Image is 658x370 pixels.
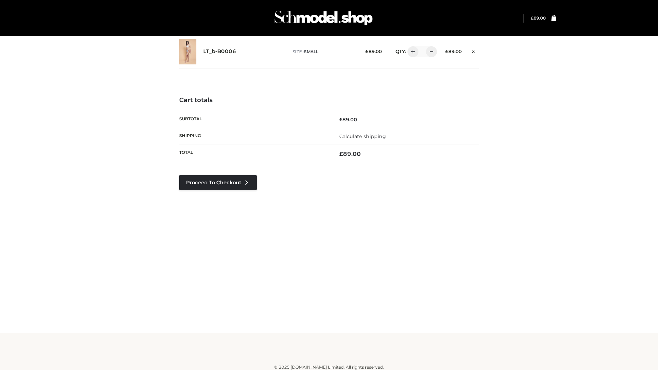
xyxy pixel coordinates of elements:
span: £ [445,49,448,54]
bdi: 89.00 [339,116,357,123]
div: QTY: [389,46,435,57]
a: £89.00 [531,15,546,21]
span: £ [531,15,534,21]
th: Subtotal [179,111,329,128]
th: Total [179,145,329,163]
a: Calculate shipping [339,133,386,139]
span: SMALL [304,49,318,54]
bdi: 89.00 [445,49,462,54]
a: Remove this item [468,46,479,55]
a: LT_b-B0006 [203,48,236,55]
img: Schmodel Admin 964 [272,4,375,32]
bdi: 89.00 [365,49,382,54]
p: size : [293,49,355,55]
th: Shipping [179,128,329,145]
span: £ [339,150,343,157]
bdi: 89.00 [531,15,546,21]
img: LT_b-B0006 - SMALL [179,39,196,64]
span: £ [339,116,342,123]
bdi: 89.00 [339,150,361,157]
h4: Cart totals [179,97,479,104]
a: Proceed to Checkout [179,175,257,190]
span: £ [365,49,368,54]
